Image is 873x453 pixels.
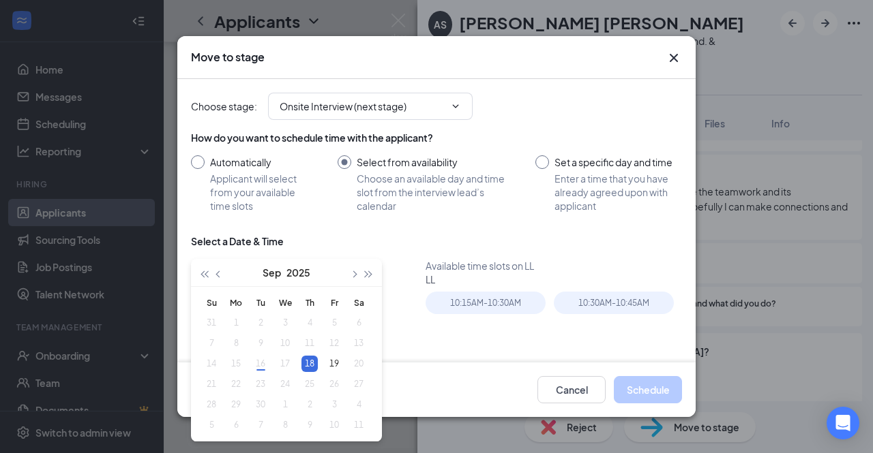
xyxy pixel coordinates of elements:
th: We [273,292,297,313]
div: 18 [301,356,318,372]
button: Close [666,50,682,66]
svg: ChevronDown [450,101,461,112]
div: How do you want to schedule time with the applicant? [191,131,682,144]
div: Open Intercom Messenger [827,407,859,439]
button: 2025 [286,259,310,286]
div: 10:30AM - 10:45AM [554,292,674,314]
svg: Cross [666,50,682,66]
div: LL [426,272,682,286]
th: Sa [346,292,371,313]
span: Choose stage : [191,99,257,114]
th: Th [297,292,322,313]
th: Su [199,292,224,313]
div: 19 [326,356,342,372]
button: Schedule [614,376,682,403]
div: 10:15AM - 10:30AM [426,292,546,314]
th: Mo [224,292,248,313]
h3: Move to stage [191,50,265,65]
th: Tu [248,292,273,313]
th: Fr [322,292,346,313]
button: Sep [263,259,281,286]
td: 2025-09-18 [297,354,322,374]
button: Cancel [537,376,606,403]
div: Select a Date & Time [191,234,284,248]
td: 2025-09-19 [322,354,346,374]
div: Available time slots on LL [426,259,682,272]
